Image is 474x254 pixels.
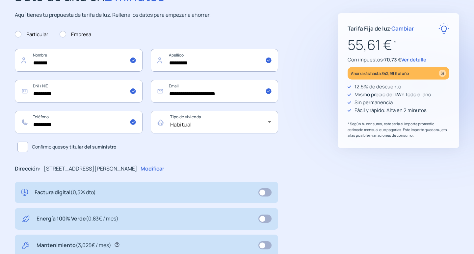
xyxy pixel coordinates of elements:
[37,241,111,250] p: Mantenimiento
[348,56,449,64] p: Con impuestos:
[384,56,401,63] span: 70,73 €
[401,56,426,63] span: Ver detalle
[21,188,28,197] img: digital-invoice.svg
[76,242,111,249] span: (3,025€ / mes)
[70,189,96,196] span: (0,5% dto)
[355,106,427,114] p: Fácil y rápido: Alta en 2 minutos
[351,70,409,77] p: Ahorrarás hasta 342,99 € al año
[15,165,40,173] p: Dirección:
[141,165,164,173] p: Modificar
[355,91,431,99] p: Mismo precio del kWh todo el año
[60,31,91,38] label: Empresa
[355,99,393,106] p: Sin permanencia
[60,144,117,150] b: soy titular del suministro
[439,70,446,77] img: percentage_icon.svg
[15,11,278,19] p: Aquí tienes tu propuesta de tarifa de luz. Rellena los datos para empezar a ahorrar.
[15,31,48,38] label: Particular
[21,241,30,250] img: tool.svg
[21,215,30,223] img: energy-green.svg
[86,215,118,222] span: (0,83€ / mes)
[44,165,137,173] p: [STREET_ADDRESS][PERSON_NAME]
[37,215,118,223] p: Energía 100% Verde
[348,34,449,56] p: 55,61 €
[438,23,449,34] img: rate-E.svg
[170,121,192,128] span: Habitual
[170,114,201,120] mat-label: Tipo de vivienda
[355,83,401,91] p: 12,5% de descuento
[32,143,117,150] span: Confirmo que
[348,121,449,138] p: * Según tu consumo, este sería el importe promedio estimado mensual que pagarías. Este importe qu...
[391,25,414,32] span: Cambiar
[348,24,414,33] p: Tarifa Fija de luz ·
[35,188,96,197] p: Factura digital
